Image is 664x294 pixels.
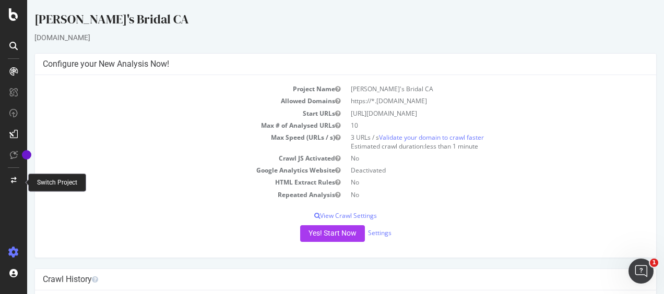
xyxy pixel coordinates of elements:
[318,189,621,201] td: No
[16,274,621,285] h4: Crawl History
[7,32,630,43] div: [DOMAIN_NAME]
[318,164,621,176] td: Deactivated
[318,131,621,152] td: 3 URLs / s Estimated crawl duration:
[16,107,318,119] td: Start URLs
[16,59,621,69] h4: Configure your New Analysis Now!
[37,178,77,187] div: Switch Project
[352,133,457,142] a: Validate your domain to crawl faster
[16,211,621,220] p: View Crawl Settings
[22,150,31,160] div: Tooltip anchor
[398,142,451,151] span: less than 1 minute
[650,259,658,267] span: 1
[318,119,621,131] td: 10
[318,95,621,107] td: https://*.[DOMAIN_NAME]
[7,10,630,32] div: [PERSON_NAME]'s Bridal CA
[16,119,318,131] td: Max # of Analysed URLs
[16,152,318,164] td: Crawl JS Activated
[16,189,318,201] td: Repeated Analysis
[318,176,621,188] td: No
[16,131,318,152] td: Max Speed (URLs / s)
[16,176,318,188] td: HTML Extract Rules
[16,83,318,95] td: Project Name
[629,259,654,284] iframe: Intercom live chat
[16,164,318,176] td: Google Analytics Website
[318,83,621,95] td: [PERSON_NAME]'s Bridal CA
[16,95,318,107] td: Allowed Domains
[273,225,338,242] button: Yes! Start Now
[318,107,621,119] td: [URL][DOMAIN_NAME]
[341,228,364,237] a: Settings
[318,152,621,164] td: No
